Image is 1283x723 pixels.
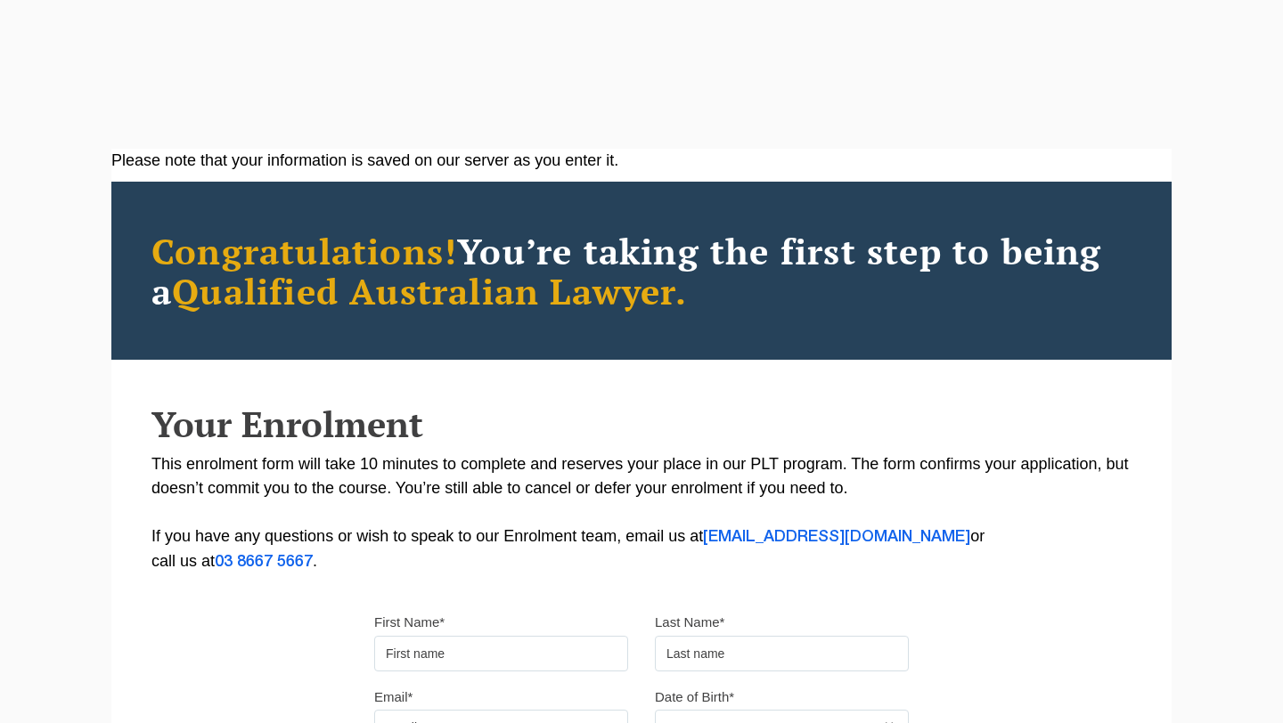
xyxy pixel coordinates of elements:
a: [EMAIL_ADDRESS][DOMAIN_NAME] [703,530,970,544]
label: Email* [374,688,413,706]
a: 03 8667 5667 [215,555,313,569]
input: Last name [655,636,909,671]
p: This enrolment form will take 10 minutes to complete and reserves your place in our PLT program. ... [151,452,1132,574]
h2: You’re taking the first step to being a [151,231,1132,311]
span: Congratulations! [151,227,457,274]
div: Please note that your information is saved on our server as you enter it. [111,149,1172,173]
span: Qualified Australian Lawyer. [172,267,687,314]
input: First name [374,636,628,671]
h2: Your Enrolment [151,404,1132,443]
label: Date of Birth* [655,688,734,706]
label: Last Name* [655,613,724,631]
label: First Name* [374,613,445,631]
